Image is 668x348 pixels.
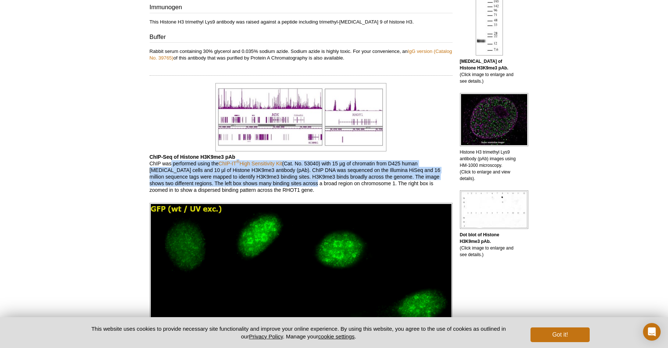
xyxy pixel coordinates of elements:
b: Dot blot of Histone H3K9me3 pAb. [460,232,499,244]
sup: ® [236,159,240,164]
h3: Buffer [150,33,453,43]
button: Got it! [531,327,589,342]
button: cookie settings [318,333,354,340]
h3: Immunogen [150,3,453,13]
div: Open Intercom Messenger [643,323,661,341]
p: Histone H3 trimethyl Lys9 antibody (pAb) images using HM-1000 microscopy. (Click to enlarge and v... [460,149,519,182]
b: ChIP-Seq of Histone H3K9me3 pAb [150,154,235,160]
p: (Click image to enlarge and see details.) [460,58,519,85]
p: This Histone H3 trimethyl Lys9 antibody was raised against a peptide including trimethyl-[MEDICAL... [150,19,453,25]
a: ChIP-IT®High Sensitivity Kit [219,161,282,166]
p: This website uses cookies to provide necessary site functionality and improve your online experie... [79,325,519,340]
p: Rabbit serum containing 30% glycerol and 0.035% sodium azide. Sodium azide is highly toxic. For y... [150,48,453,61]
p: ChIP was performed using the (Cat. No. 53040) with 15 µg of chromatin from D425 human [MEDICAL_DA... [150,154,453,193]
img: Histone H3 trimethyl Lys9 antibody (pAb) images using HM-1000 microscopy. [460,93,528,146]
a: Privacy Policy [249,333,283,340]
p: (Click image to enlarge and see details.) [460,232,519,258]
img: Histone H3K9me3 antibody (pAb) tested by dot blot analysis. [460,190,528,229]
b: [MEDICAL_DATA] of Histone H3K9me3 pAb. [460,59,508,71]
img: Histone H3K9me3 antibody tested by ChIP-Seq. [215,83,386,151]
